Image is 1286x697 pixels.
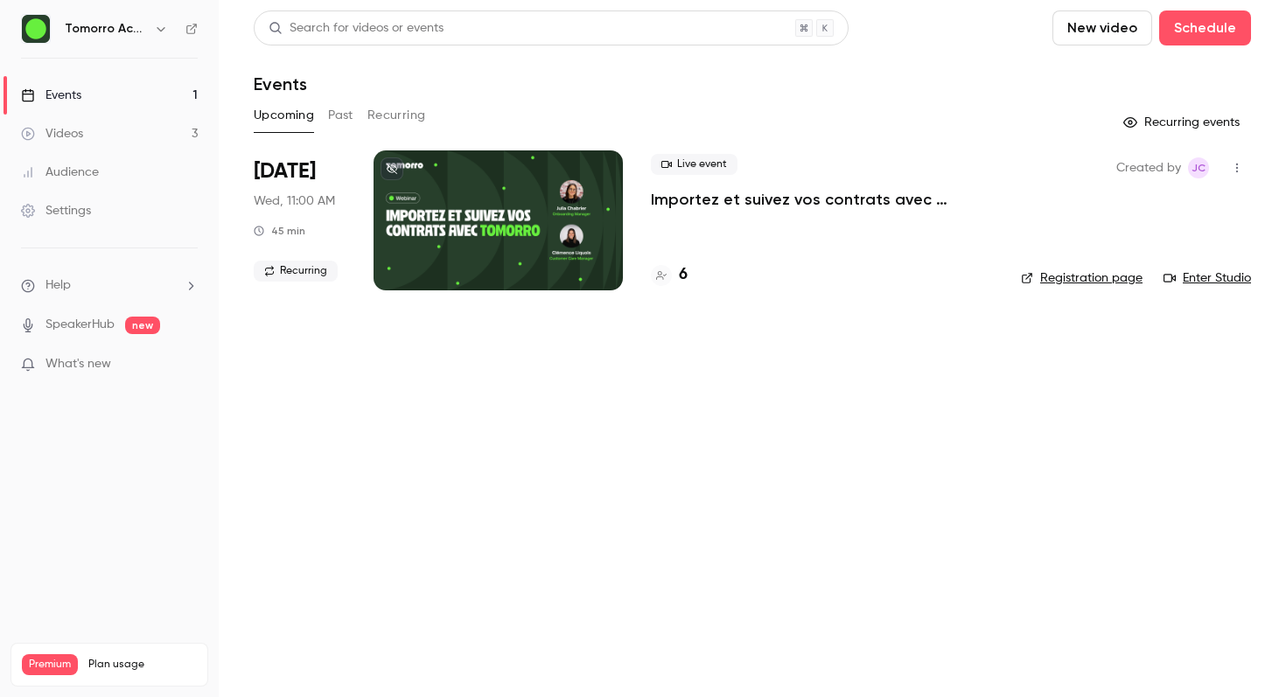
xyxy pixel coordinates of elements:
[1188,157,1209,178] span: Julia Chabrier
[21,276,198,295] li: help-dropdown-opener
[679,263,688,287] h4: 6
[651,154,737,175] span: Live event
[1115,108,1251,136] button: Recurring events
[125,317,160,334] span: new
[45,316,115,334] a: SpeakerHub
[1116,157,1181,178] span: Created by
[254,73,307,94] h1: Events
[367,101,426,129] button: Recurring
[1021,269,1143,287] a: Registration page
[45,276,71,295] span: Help
[21,125,83,143] div: Videos
[254,261,338,282] span: Recurring
[1192,157,1206,178] span: JC
[254,150,346,290] div: Oct 15 Wed, 11:00 AM (Europe/Paris)
[651,263,688,287] a: 6
[651,189,993,210] a: Importez et suivez vos contrats avec [PERSON_NAME]
[22,654,78,675] span: Premium
[1164,269,1251,287] a: Enter Studio
[1052,10,1152,45] button: New video
[22,15,50,43] img: Tomorro Academy
[254,101,314,129] button: Upcoming
[88,658,197,672] span: Plan usage
[254,157,316,185] span: [DATE]
[254,224,305,238] div: 45 min
[65,20,147,38] h6: Tomorro Academy
[45,355,111,373] span: What's new
[269,19,444,38] div: Search for videos or events
[1159,10,1251,45] button: Schedule
[21,87,81,104] div: Events
[21,164,99,181] div: Audience
[21,202,91,220] div: Settings
[328,101,353,129] button: Past
[254,192,335,210] span: Wed, 11:00 AM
